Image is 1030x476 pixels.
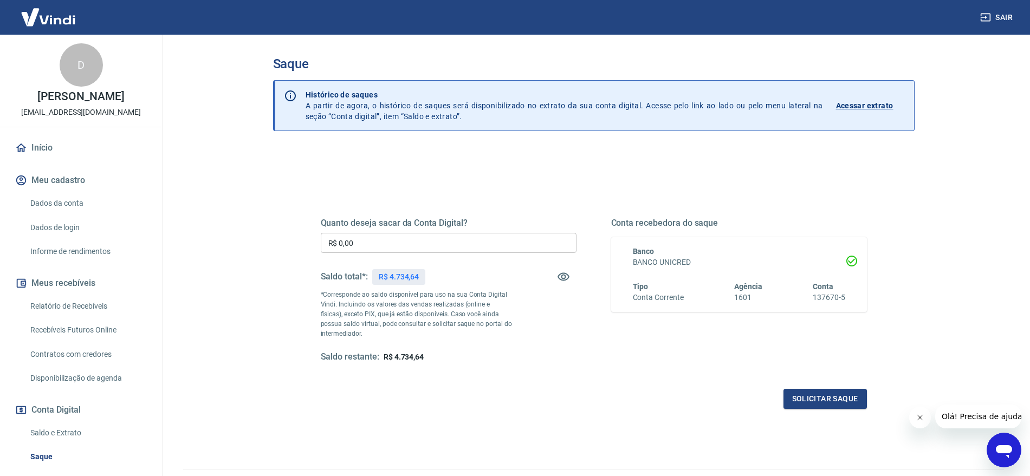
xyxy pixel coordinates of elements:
button: Meu cadastro [13,168,149,192]
h6: BANCO UNICRED [633,257,845,268]
h3: Saque [273,56,915,71]
a: Saque [26,446,149,468]
iframe: Fechar mensagem [909,407,931,428]
button: Solicitar saque [783,389,867,409]
p: Acessar extrato [836,100,893,111]
span: R$ 4.734,64 [384,353,424,361]
span: Conta [813,282,833,291]
p: *Corresponde ao saldo disponível para uso na sua Conta Digital Vindi. Incluindo os valores das ve... [321,290,513,338]
a: Recebíveis Futuros Online [26,319,149,341]
a: Saldo e Extrato [26,422,149,444]
span: Olá! Precisa de ajuda? [7,8,91,16]
h6: 1601 [734,292,762,303]
span: Agência [734,282,762,291]
a: Contratos com credores [26,343,149,366]
a: Relatório de Recebíveis [26,295,149,317]
a: Informe de rendimentos [26,240,149,263]
img: Vindi [13,1,83,34]
h5: Quanto deseja sacar da Conta Digital? [321,218,576,229]
h6: Conta Corrente [633,292,684,303]
span: Banco [633,247,655,256]
h5: Saldo total*: [321,271,368,282]
a: Dados da conta [26,192,149,214]
div: D [60,43,103,87]
a: Acessar extrato [836,89,905,122]
iframe: Mensagem da empresa [935,405,1021,428]
button: Meus recebíveis [13,271,149,295]
p: R$ 4.734,64 [379,271,419,283]
h5: Saldo restante: [321,351,379,363]
p: Histórico de saques [306,89,823,100]
a: Dados de login [26,217,149,239]
p: [EMAIL_ADDRESS][DOMAIN_NAME] [21,107,141,118]
a: Início [13,136,149,160]
span: Tipo [633,282,649,291]
h5: Conta recebedora do saque [611,218,867,229]
p: A partir de agora, o histórico de saques será disponibilizado no extrato da sua conta digital. Ac... [306,89,823,122]
h6: 137670-5 [813,292,845,303]
iframe: Botão para abrir a janela de mensagens [987,433,1021,467]
p: [PERSON_NAME] [37,91,124,102]
button: Conta Digital [13,398,149,422]
a: Disponibilização de agenda [26,367,149,389]
button: Sair [978,8,1017,28]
